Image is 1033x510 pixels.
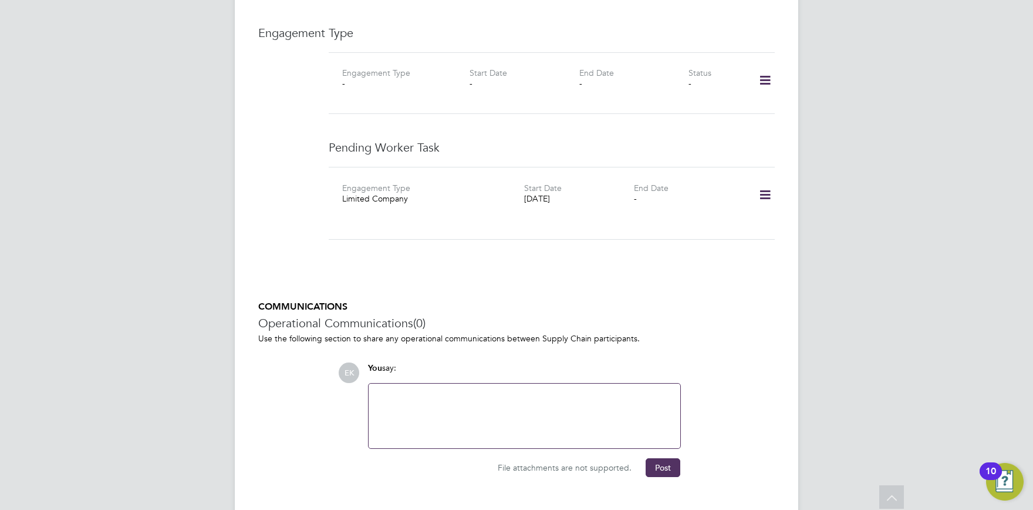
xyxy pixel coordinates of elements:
[470,78,579,89] div: -
[524,183,562,193] label: Start Date
[688,68,711,78] label: Status
[342,183,410,193] label: Engagement Type
[342,68,410,78] label: Engagement Type
[646,458,680,477] button: Post
[634,183,669,193] label: End Date
[524,193,633,204] div: [DATE]
[258,25,775,41] h3: Engagement Type
[258,301,775,313] h5: COMMUNICATIONS
[258,333,775,344] p: Use the following section to share any operational communications between Supply Chain participants.
[688,78,743,89] div: -
[413,316,426,331] span: (0)
[985,471,996,486] div: 10
[986,463,1024,501] button: Open Resource Center, 10 new notifications
[329,140,775,155] h3: Pending Worker Task
[579,68,614,78] label: End Date
[339,363,359,383] span: EK
[579,78,688,89] div: -
[634,193,743,204] div: -
[498,462,632,473] span: File attachments are not supported.
[342,193,524,204] div: Limited Company
[368,363,681,383] div: say:
[258,316,775,331] h3: Operational Communications
[470,68,507,78] label: Start Date
[342,78,451,89] div: -
[368,363,382,373] span: You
